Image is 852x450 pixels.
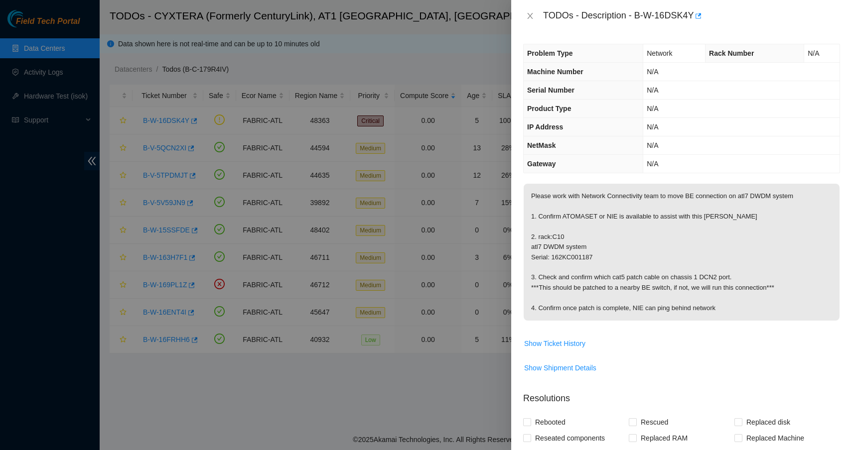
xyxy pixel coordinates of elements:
span: Rescued [637,414,672,430]
button: Show Shipment Details [524,360,597,376]
button: Close [523,11,537,21]
span: Machine Number [527,68,583,76]
p: Please work with Network Connectivity team to move BE connection on atl7 DWDM system 1. Confirm A... [524,184,840,321]
span: Problem Type [527,49,573,57]
span: Product Type [527,105,571,112]
span: Show Shipment Details [524,362,596,373]
span: Rack Number [709,49,754,57]
span: Reseated components [531,430,609,446]
span: Network [647,49,672,57]
span: Serial Number [527,86,574,94]
span: close [526,12,534,20]
span: Replaced disk [742,414,794,430]
span: N/A [808,49,819,57]
span: NetMask [527,141,556,149]
button: Show Ticket History [524,336,586,351]
span: N/A [647,160,658,168]
div: TODOs - Description - B-W-16DSK4Y [543,8,840,24]
span: N/A [647,68,658,76]
span: Replaced Machine [742,430,808,446]
p: Resolutions [523,384,840,405]
span: Rebooted [531,414,569,430]
span: N/A [647,123,658,131]
span: N/A [647,141,658,149]
span: N/A [647,105,658,112]
span: Gateway [527,160,556,168]
span: Replaced RAM [637,430,692,446]
span: N/A [647,86,658,94]
span: IP Address [527,123,563,131]
span: Show Ticket History [524,338,585,349]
